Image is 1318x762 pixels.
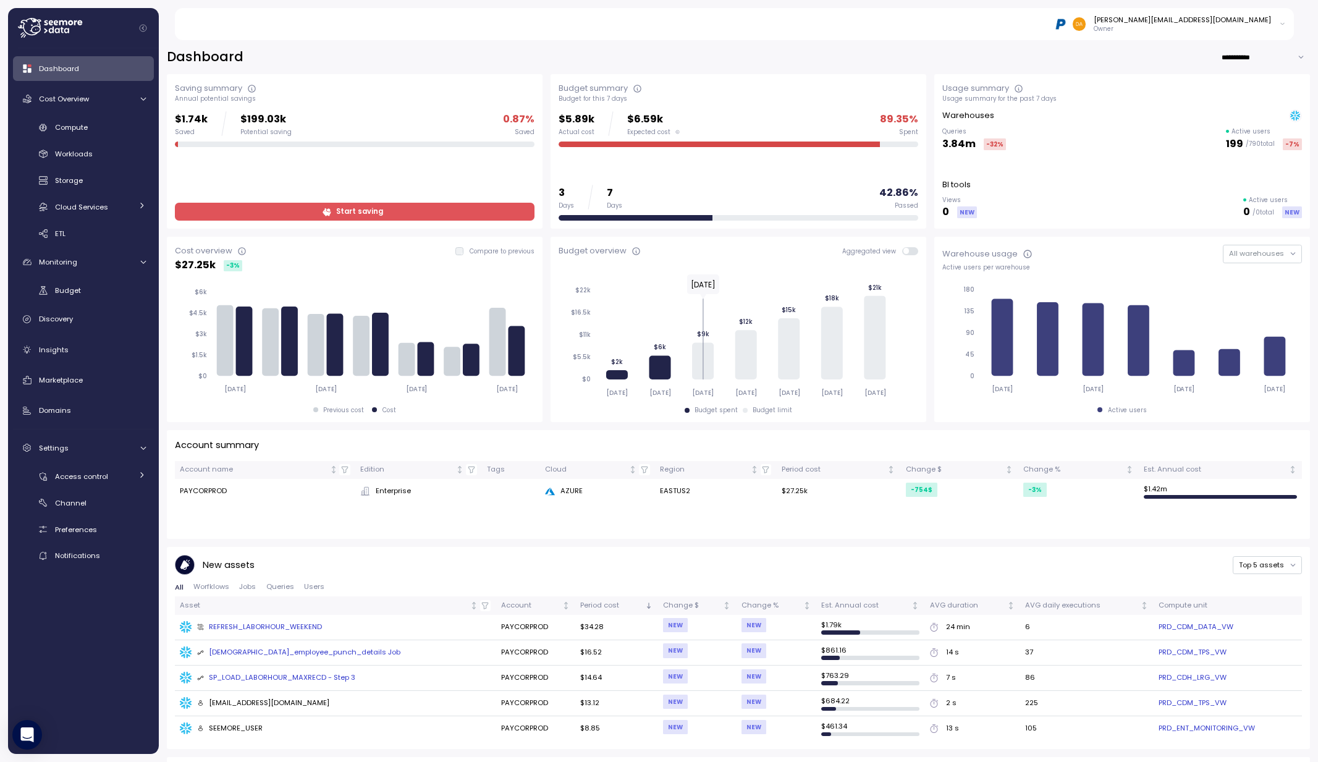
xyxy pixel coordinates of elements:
span: Expected cost [627,128,670,137]
p: 0.87 % [503,111,534,128]
tspan: $21k [868,283,882,291]
div: Tags [487,464,535,475]
p: 89.35 % [880,111,918,128]
div: Usage summary for the past 7 days [942,95,1302,103]
span: Insights [39,345,69,355]
td: $27.25k [777,479,901,504]
div: NEW [741,720,766,734]
div: Not sorted [628,465,637,474]
td: $ 684.22 [816,691,925,716]
p: 7 [607,185,622,201]
p: 199 [1226,136,1243,153]
a: Monitoring [13,250,154,274]
tspan: [DATE] [606,389,628,397]
a: Access control [13,466,154,486]
div: 2 s [946,698,957,709]
div: Annual potential savings [175,95,534,103]
td: $14.64 [575,666,658,691]
div: Region [660,464,748,475]
div: Not sorted [455,465,464,474]
div: Actual cost [559,128,594,137]
tspan: $6k [654,343,666,351]
span: Budget [55,286,81,295]
th: Est. Annual costNot sorted [1139,461,1302,479]
div: Previous cost [323,406,364,415]
tspan: [DATE] [864,389,886,397]
div: Not sorted [1007,601,1015,610]
div: Asset [180,600,468,611]
a: Discovery [13,307,154,332]
td: EASTUS2 [655,479,776,504]
p: 0 [1243,204,1250,221]
a: PRD_CDM_TPS_VW [1159,647,1227,658]
div: Sorted descending [644,601,653,610]
th: Change $Not sorted [901,461,1019,479]
div: NEW [741,643,766,658]
div: Active users per warehouse [942,263,1302,272]
p: 3 [559,185,574,201]
span: Cost Overview [39,94,89,104]
td: PAYCORPROD [496,691,575,716]
tspan: $5.5k [573,353,591,361]
div: Saved [515,128,534,137]
div: Edition [360,464,453,475]
span: Queries [266,583,294,590]
td: PAYCORPROD [175,479,356,504]
td: $ 1.42m [1139,479,1302,504]
tspan: $1.5k [192,351,207,359]
div: Est. Annual cost [821,600,909,611]
td: 225 [1020,691,1154,716]
div: NEW [741,695,766,709]
button: All warehouses [1223,245,1302,263]
div: Change $ [663,600,721,611]
th: RegionNot sorted [655,461,776,479]
p: Warehouses [942,109,994,122]
tspan: $22k [575,286,591,294]
tspan: $18k [825,294,839,302]
p: Compare to previous [470,247,534,256]
div: -7 % [1283,138,1302,150]
td: $8.85 [575,716,658,741]
div: -3 % [1023,483,1047,497]
span: Preferences [55,525,97,535]
a: ETL [13,223,154,243]
div: Days [559,201,574,210]
p: Queries [942,127,1006,136]
span: Domains [39,405,71,415]
a: Channel [13,493,154,513]
div: Not sorted [911,601,919,610]
tspan: 180 [963,286,974,294]
a: Budget [13,281,154,301]
span: Settings [39,443,69,453]
tspan: [DATE] [224,385,246,393]
div: Open Intercom Messenger [12,720,42,750]
p: BI tools [942,179,971,191]
div: Budget for this 7 days [559,95,918,103]
th: AccountNot sorted [496,596,575,614]
div: -754 $ [906,483,937,497]
th: Change %Not sorted [736,596,816,614]
th: Change %Not sorted [1018,461,1139,479]
th: Account nameNot sorted [175,461,356,479]
p: Active users [1249,196,1288,205]
td: $13.12 [575,691,658,716]
img: 68b03c81eca7ebbb46a2a292.PNG [1054,17,1067,30]
th: Est. Annual costNot sorted [816,596,925,614]
tspan: $11k [579,331,591,339]
tspan: [DATE] [821,389,843,397]
span: Monitoring [39,257,77,267]
tspan: $15k [782,306,796,314]
span: Dashboard [39,64,79,74]
div: Not sorted [1288,465,1297,474]
a: Notifications [13,546,154,566]
div: AZURE [545,486,650,497]
div: Saved [175,128,208,137]
span: Workloads [55,149,93,159]
div: SEEMORE_USER [197,723,263,734]
div: -3 % [224,260,242,271]
span: Discovery [39,314,73,324]
div: REFRESH_LABORHOUR_WEEKEND [197,622,323,633]
div: NEW [957,206,977,218]
th: AssetNot sorted [175,596,496,614]
div: NEW [1282,206,1302,218]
